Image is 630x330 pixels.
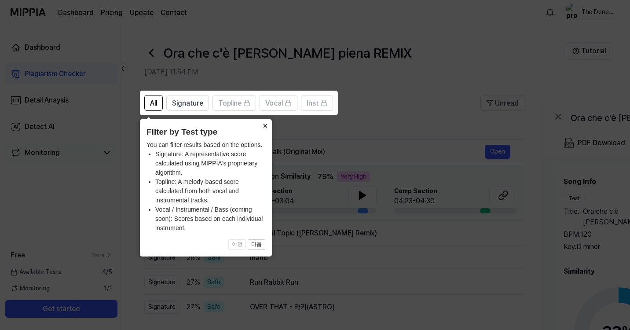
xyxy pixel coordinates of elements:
[166,95,209,111] button: Signature
[248,239,265,250] button: 다음
[212,95,256,111] button: Topline
[155,150,265,177] li: Signature: A representative score calculated using MIPPIA's proprietary algorithm.
[258,119,272,132] button: Close
[155,205,265,233] li: Vocal / Instrumental / Bass (coming soon): Scores based on each individual instrument.
[147,140,265,233] div: You can filter results based on the options.
[265,98,283,109] span: Vocal
[144,95,163,111] button: All
[150,98,157,109] span: All
[307,98,319,109] span: Inst
[147,126,265,139] header: Filter by Test type
[260,95,297,111] button: Vocal
[155,177,265,205] li: Topline: A melody-based score calculated from both vocal and instrumental tracks.
[218,98,242,109] span: Topline
[301,95,333,111] button: Inst
[172,98,203,109] span: Signature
